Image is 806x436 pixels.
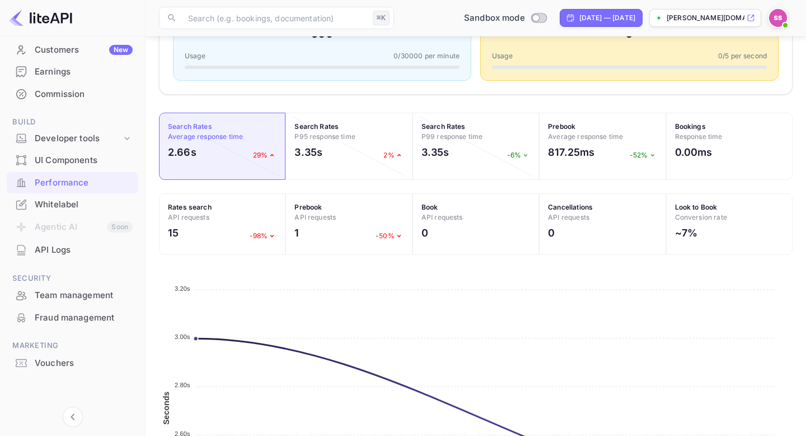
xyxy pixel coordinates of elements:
[579,13,635,23] div: [DATE] — [DATE]
[675,225,697,240] h2: ~7%
[548,225,555,240] h2: 0
[7,61,138,82] a: Earnings
[35,357,133,370] div: Vouchers
[181,7,368,29] input: Search (e.g. bookings, documentation)
[35,244,133,257] div: API Logs
[294,225,299,240] h2: 1
[7,285,138,305] a: Team management
[718,51,767,61] span: 0 / 5 per second
[168,203,212,211] strong: Rates search
[35,66,133,78] div: Earnings
[548,132,623,141] span: Average response time
[7,84,138,104] a: Commission
[109,45,133,55] div: New
[7,116,138,128] span: Build
[769,9,787,27] img: Sunny Swetank
[667,13,744,23] p: [PERSON_NAME][DOMAIN_NAME]...
[168,122,212,131] strong: Search Rates
[548,122,575,131] strong: Prebook
[421,132,483,141] span: P99 response time
[175,333,190,340] tspan: 3.00s
[548,213,589,221] span: API requests
[376,231,404,241] p: -50%
[63,407,83,427] button: Collapse navigation
[7,150,138,171] div: UI Components
[7,150,138,170] a: UI Components
[35,289,133,302] div: Team management
[7,39,138,61] div: CustomersNew
[35,154,133,167] div: UI Components
[175,382,190,388] tspan: 2.80s
[185,51,205,61] span: Usage
[373,11,390,25] div: ⌘K
[250,231,277,241] p: -98%
[460,12,551,25] div: Switch to Production mode
[7,172,138,193] a: Performance
[35,198,133,211] div: Whitelabel
[421,122,466,131] strong: Search Rates
[168,225,179,240] h2: 15
[253,150,277,160] p: 29%
[7,352,138,374] div: Vouchers
[675,203,718,211] strong: Look to Book
[162,391,171,424] text: Seconds
[294,132,355,141] span: P95 response time
[548,145,594,160] h2: 817.25ms
[7,61,138,83] div: Earnings
[675,122,706,131] strong: Bookings
[675,132,723,141] span: Response time
[548,203,593,211] strong: Cancellations
[393,51,460,61] span: 0 / 30000 per minute
[168,132,243,141] span: Average response time
[421,145,449,160] h2: 3.35s
[35,312,133,324] div: Fraud management
[7,340,138,352] span: Marketing
[7,194,138,215] a: Whitelabel
[492,51,513,61] span: Usage
[675,145,713,160] h2: 0.00ms
[421,203,438,211] strong: Book
[35,177,133,189] div: Performance
[294,122,339,131] strong: Search Rates
[294,203,322,211] strong: Prebook
[421,225,428,240] h2: 0
[7,285,138,307] div: Team management
[7,239,138,260] a: API Logs
[630,150,657,160] p: -52%
[175,285,190,292] tspan: 3.20s
[7,194,138,216] div: Whitelabel
[7,272,138,285] span: Security
[7,39,138,60] a: CustomersNew
[7,129,138,149] div: Developer tools
[507,150,530,160] p: -6%
[7,84,138,105] div: Commission
[35,132,121,145] div: Developer tools
[35,44,133,57] div: Customers
[675,213,727,221] span: Conversion rate
[7,172,138,194] div: Performance
[168,145,196,160] h2: 2.66s
[7,307,138,328] a: Fraud management
[9,9,72,27] img: LiteAPI logo
[7,239,138,261] div: API Logs
[294,145,322,160] h2: 3.35s
[294,213,336,221] span: API requests
[464,12,525,25] span: Sandbox mode
[7,307,138,329] div: Fraud management
[168,213,209,221] span: API requests
[7,352,138,373] a: Vouchers
[421,213,463,221] span: API requests
[560,9,643,27] div: Click to change the date range period
[35,88,133,101] div: Commission
[383,150,403,160] p: 2%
